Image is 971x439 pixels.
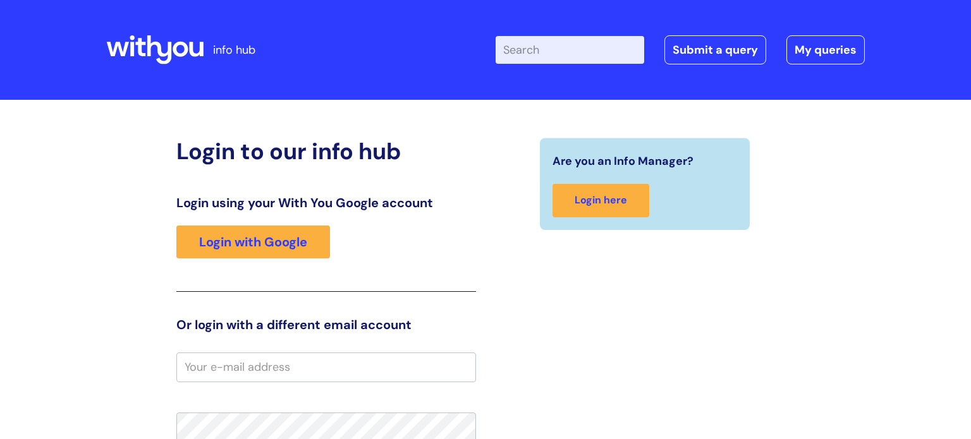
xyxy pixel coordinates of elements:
h2: Login to our info hub [176,138,476,165]
a: Login here [553,184,649,217]
input: Your e-mail address [176,352,476,382]
h3: Or login with a different email account [176,317,476,332]
input: Search [496,36,644,64]
a: Submit a query [664,35,766,64]
h3: Login using your With You Google account [176,195,476,210]
a: My queries [786,35,865,64]
p: info hub [213,40,255,60]
a: Login with Google [176,226,330,258]
span: Are you an Info Manager? [553,151,693,171]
